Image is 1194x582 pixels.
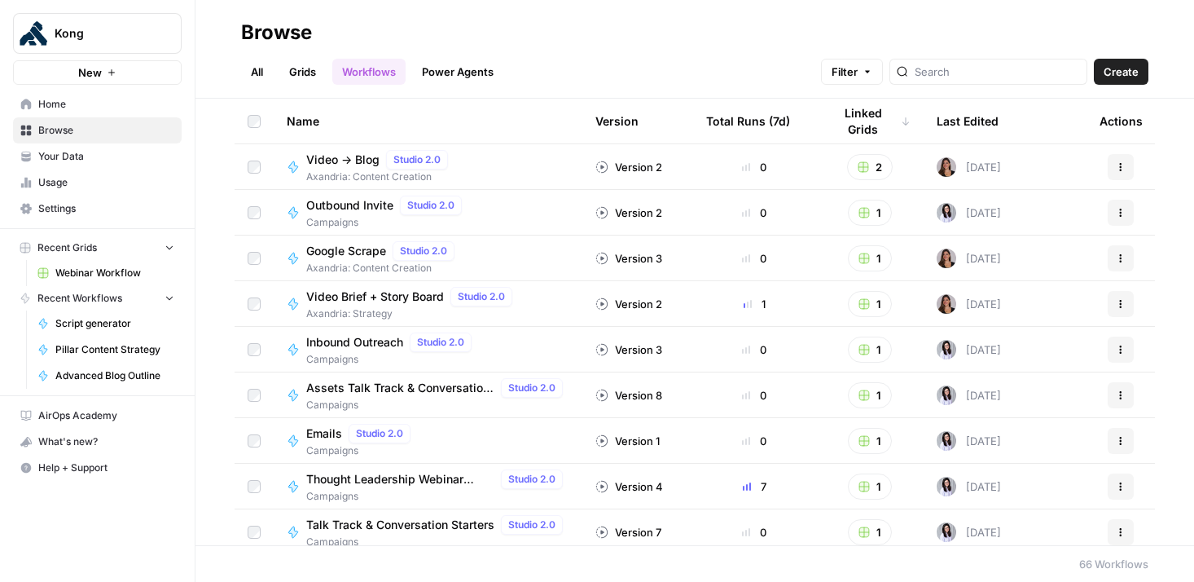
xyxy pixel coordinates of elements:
[279,59,326,85] a: Grids
[19,19,48,48] img: Kong Logo
[848,291,892,317] button: 1
[937,249,956,268] img: sxi2uv19sgqy0h2kayksa05wk9fr
[55,25,153,42] span: Kong
[937,477,956,496] img: hq1qa3gmv63m2xr2geduv4xh6pr9
[13,117,182,143] a: Browse
[55,342,174,357] span: Pillar Content Strategy
[287,196,569,230] a: Outbound InviteStudio 2.0Campaigns
[937,294,1001,314] div: [DATE]
[595,99,639,143] div: Version
[13,196,182,222] a: Settings
[1104,64,1139,80] span: Create
[13,429,182,455] button: What's new?
[706,524,802,540] div: 0
[37,291,122,306] span: Recent Workflows
[306,425,342,442] span: Emails
[937,431,956,451] img: hq1qa3gmv63m2xr2geduv4xh6pr9
[706,250,802,267] div: 0
[937,203,1001,223] div: [DATE]
[937,340,956,359] img: hq1qa3gmv63m2xr2geduv4xh6pr9
[306,215,468,230] span: Campaigns
[832,64,858,80] span: Filter
[915,64,1080,80] input: Search
[848,200,892,226] button: 1
[13,286,182,311] button: Recent Workflows
[937,340,1001,359] div: [DATE]
[306,443,417,458] span: Campaigns
[595,478,663,495] div: Version 4
[595,205,662,221] div: Version 2
[38,201,174,216] span: Settings
[30,337,182,363] a: Pillar Content Strategy
[706,342,802,358] div: 0
[332,59,406,85] a: Workflows
[400,244,447,258] span: Studio 2.0
[706,99,790,143] div: Total Runs (7d)
[306,535,569,549] span: Campaigns
[13,455,182,481] button: Help + Support
[595,296,662,312] div: Version 2
[1100,99,1143,143] div: Actions
[287,150,569,184] a: Video -> BlogStudio 2.0Axandria: Content Creation
[13,143,182,170] a: Your Data
[38,149,174,164] span: Your Data
[937,203,956,223] img: hq1qa3gmv63m2xr2geduv4xh6pr9
[937,386,956,405] img: hq1qa3gmv63m2xr2geduv4xh6pr9
[78,64,102,81] span: New
[306,152,380,168] span: Video -> Blog
[393,152,441,167] span: Studio 2.0
[848,245,892,271] button: 1
[417,335,464,350] span: Studio 2.0
[55,316,174,331] span: Script generator
[306,517,494,533] span: Talk Track & Conversation Starters
[306,334,403,351] span: Inbound Outreach
[287,470,569,504] a: Thought Leadership Webinar GeneratorStudio 2.0Campaigns
[287,287,569,321] a: Video Brief + Story BoardStudio 2.0Axandria: Strategy
[595,159,662,175] div: Version 2
[595,387,662,403] div: Version 8
[306,306,519,321] span: Axandria: Strategy
[937,522,956,542] img: hq1qa3gmv63m2xr2geduv4xh6pr9
[937,522,1001,542] div: [DATE]
[30,260,182,286] a: Webinar Workflow
[13,13,182,54] button: Workspace: Kong
[595,250,662,267] div: Version 3
[458,289,505,304] span: Studio 2.0
[706,296,802,312] div: 1
[508,518,555,532] span: Studio 2.0
[847,154,893,180] button: 2
[241,20,312,46] div: Browse
[306,197,393,214] span: Outbound Invite
[13,403,182,429] a: AirOps Academy
[30,311,182,337] a: Script generator
[595,524,661,540] div: Version 7
[1094,59,1148,85] button: Create
[706,433,802,449] div: 0
[306,289,444,305] span: Video Brief + Story Board
[828,99,911,143] div: Linked Grids
[306,471,494,487] span: Thought Leadership Webinar Generator
[706,387,802,403] div: 0
[848,382,892,408] button: 1
[13,91,182,117] a: Home
[937,157,956,177] img: sxi2uv19sgqy0h2kayksa05wk9fr
[37,240,97,255] span: Recent Grids
[508,381,555,395] span: Studio 2.0
[306,261,461,276] span: Axandria: Content Creation
[287,378,569,412] a: Assets Talk Track & Conversation StartersStudio 2.0Campaigns
[407,198,454,213] span: Studio 2.0
[38,123,174,138] span: Browse
[848,337,892,363] button: 1
[706,205,802,221] div: 0
[287,241,569,276] a: Google ScrapeStudio 2.0Axandria: Content Creation
[706,159,802,175] div: 0
[356,426,403,441] span: Studio 2.0
[937,99,999,143] div: Last Edited
[706,478,802,495] div: 7
[306,170,454,184] span: Axandria: Content Creation
[1079,556,1148,572] div: 66 Workflows
[287,424,569,458] a: EmailsStudio 2.0Campaigns
[306,243,386,259] span: Google Scrape
[55,368,174,383] span: Advanced Blog Outline
[937,431,1001,451] div: [DATE]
